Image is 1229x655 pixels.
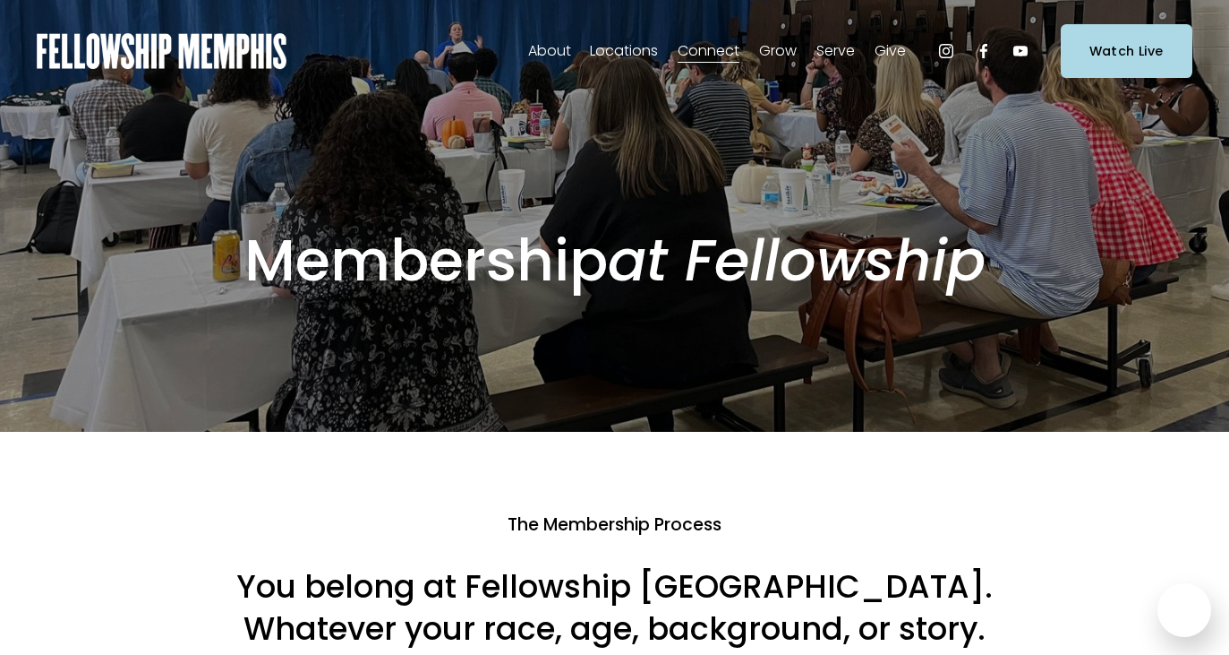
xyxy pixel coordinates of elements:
span: About [528,39,571,65]
em: at Fellowship [608,220,986,300]
a: Instagram [937,42,955,60]
a: Watch Live [1061,24,1192,77]
h3: You belong at Fellowship [GEOGRAPHIC_DATA]. Whatever your race, age, background, or story. [212,566,1018,651]
a: folder dropdown [816,37,855,65]
h4: The Membership Process [212,513,1018,538]
span: Give [875,39,906,65]
a: YouTube [1011,42,1029,60]
span: Connect [678,39,739,65]
a: folder dropdown [590,37,658,65]
img: Fellowship Memphis [37,33,286,69]
span: Serve [816,39,855,65]
a: Facebook [975,42,993,60]
a: folder dropdown [528,37,571,65]
h1: Membership [212,226,1018,297]
a: folder dropdown [678,37,739,65]
a: folder dropdown [759,37,797,65]
a: folder dropdown [875,37,906,65]
span: Grow [759,39,797,65]
span: Locations [590,39,658,65]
